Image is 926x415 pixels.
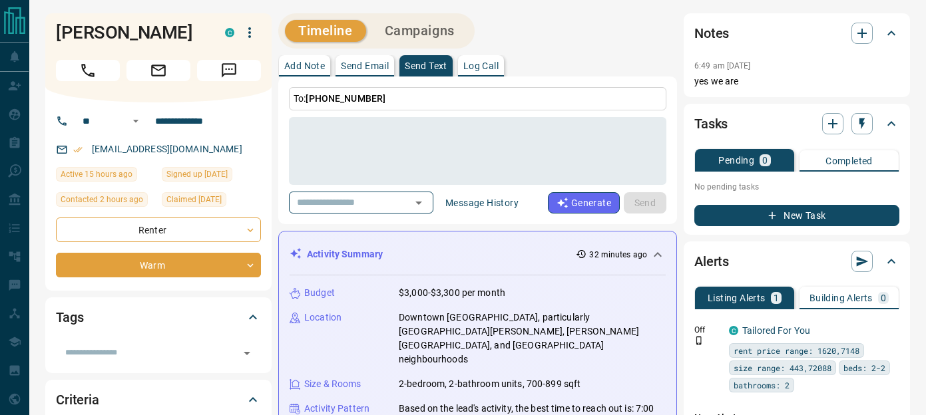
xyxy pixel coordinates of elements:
p: Budget [304,286,335,300]
p: Location [304,311,342,325]
h2: Tags [56,307,83,328]
span: Signed up [DATE] [166,168,228,181]
span: [PHONE_NUMBER] [306,93,385,104]
button: Message History [437,192,527,213]
p: 6:49 am [DATE] [694,61,751,70]
p: Send Email [341,61,389,70]
div: condos.ca [729,326,738,335]
span: Email [126,60,190,81]
div: Warm [56,253,261,277]
div: Sun Apr 27 2025 [162,167,261,186]
span: Message [197,60,261,81]
p: To: [289,87,666,110]
p: No pending tasks [694,177,899,197]
button: Campaigns [371,20,468,42]
p: Pending [718,156,754,165]
div: condos.ca [225,28,234,37]
button: Generate [548,192,620,213]
button: New Task [694,205,899,226]
a: [EMAIL_ADDRESS][DOMAIN_NAME] [92,144,242,154]
p: 2-bedroom, 2-bathroom units, 700-899 sqft [399,377,580,391]
h2: Alerts [694,251,729,272]
p: 0 [881,293,886,303]
div: Alerts [694,245,899,277]
svg: Push Notification Only [694,336,704,345]
div: Tasks [694,108,899,140]
p: Activity Summary [307,247,383,261]
span: Contacted 2 hours ago [61,193,143,206]
a: Tailored For You [742,325,810,336]
p: 32 minutes ago [589,249,647,261]
p: yes we are [694,74,899,88]
p: Downtown [GEOGRAPHIC_DATA], particularly [GEOGRAPHIC_DATA][PERSON_NAME], [PERSON_NAME][GEOGRAPHIC... [399,311,666,366]
p: $3,000-$3,300 per month [399,286,505,300]
h2: Notes [694,23,729,44]
div: Tags [56,301,261,333]
button: Open [128,113,144,129]
button: Timeline [285,20,366,42]
h2: Tasks [694,113,728,134]
p: Log Call [463,61,499,70]
h1: [PERSON_NAME] [56,22,205,43]
p: Completed [825,156,873,166]
button: Open [409,194,428,212]
span: Claimed [DATE] [166,193,222,206]
span: rent price range: 1620,7148 [734,344,859,357]
p: Listing Alerts [708,293,766,303]
div: Wed Oct 15 2025 [56,192,155,211]
button: Open [238,344,256,362]
svg: Email Verified [73,145,83,154]
div: Tue Oct 14 2025 [56,167,155,186]
span: beds: 2-2 [843,361,885,374]
p: 0 [762,156,768,165]
span: Call [56,60,120,81]
p: Building Alerts [810,293,873,303]
p: Size & Rooms [304,377,361,391]
p: Off [694,324,721,336]
div: Renter [56,217,261,242]
span: bathrooms: 2 [734,378,790,392]
p: 1 [774,293,779,303]
h2: Criteria [56,389,99,410]
div: Activity Summary32 minutes ago [290,242,666,267]
p: Add Note [284,61,325,70]
div: Notes [694,17,899,49]
span: size range: 443,72088 [734,361,831,374]
div: Mon Apr 28 2025 [162,192,261,211]
span: Active 15 hours ago [61,168,132,181]
p: Send Text [405,61,447,70]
